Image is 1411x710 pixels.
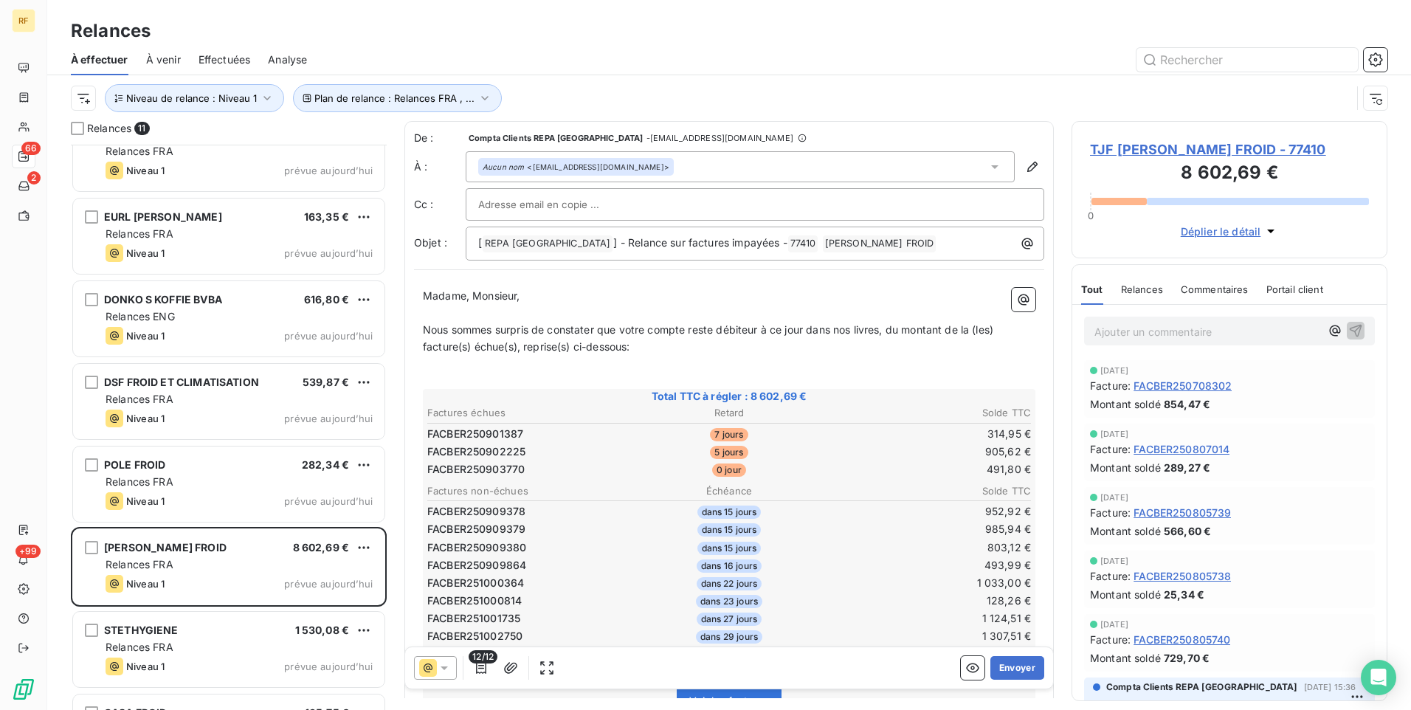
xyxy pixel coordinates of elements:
[629,483,829,499] th: Échéance
[427,646,627,662] td: FACBER251002751
[15,545,41,558] span: +99
[423,323,996,353] span: Nous sommes surpris de constater que votre compte reste débiteur à ce jour dans nos livres, du mo...
[104,624,179,636] span: STETHYGIENE
[1164,523,1211,539] span: 566,60 €
[697,506,762,519] span: dans 15 jours
[304,210,349,223] span: 163,35 €
[1090,159,1369,189] h3: 8 602,69 €
[469,134,644,142] span: Compta Clients REPA [GEOGRAPHIC_DATA]
[427,557,627,573] td: FACBER250909864
[710,428,748,441] span: 7 jours
[1176,223,1283,240] button: Déplier le détail
[71,145,387,710] div: grid
[1090,523,1161,539] span: Montant soldé
[697,542,762,555] span: dans 15 jours
[1090,378,1131,393] span: Facture :
[831,483,1032,499] th: Solde TTC
[478,236,482,249] span: [
[126,92,257,104] span: Niveau de relance : Niveau 1
[1134,378,1232,393] span: FACBER250708302
[831,593,1032,609] td: 128,26 €
[427,462,525,477] span: FACBER250903770
[427,444,525,459] span: FACBER250902225
[414,159,466,174] label: À :
[104,458,166,471] span: POLE FROID
[1088,210,1094,221] span: 0
[697,577,762,590] span: dans 22 jours
[126,413,165,424] span: Niveau 1
[1090,587,1161,602] span: Montant soldé
[1134,632,1230,647] span: FACBER250805740
[1100,620,1128,629] span: [DATE]
[1134,505,1231,520] span: FACBER250805739
[831,628,1032,644] td: 1 307,51 €
[427,540,627,556] td: FACBER250909380
[1136,48,1358,72] input: Rechercher
[1090,441,1131,457] span: Facture :
[831,557,1032,573] td: 493,99 €
[12,678,35,701] img: Logo LeanPay
[1134,441,1229,457] span: FACBER250807014
[284,661,373,672] span: prévue aujourd’hui
[427,610,627,627] td: FACBER251001735
[106,641,173,653] span: Relances FRA
[284,165,373,176] span: prévue aujourd’hui
[12,9,35,32] div: RF
[104,541,227,554] span: [PERSON_NAME] FROID
[1361,660,1396,695] div: Open Intercom Messenger
[1090,396,1161,412] span: Montant soldé
[71,18,151,44] h3: Relances
[629,405,829,421] th: Retard
[414,131,466,145] span: De :
[126,661,165,672] span: Niveau 1
[831,426,1032,442] td: 314,95 €
[1090,460,1161,475] span: Montant soldé
[689,695,769,707] span: Voir les factures
[613,236,787,249] span: ] - Relance sur factures impayées -
[1181,224,1261,239] span: Déplier le détail
[1090,139,1369,159] span: TJF [PERSON_NAME] FROID - 77410
[1164,396,1210,412] span: 854,47 €
[1090,568,1131,584] span: Facture :
[823,235,936,252] span: [PERSON_NAME] FROID
[1100,430,1128,438] span: [DATE]
[1304,683,1356,692] span: [DATE] 15:36
[831,444,1032,460] td: 905,62 €
[126,495,165,507] span: Niveau 1
[1181,283,1249,295] span: Commentaires
[831,521,1032,537] td: 985,94 €
[106,475,173,488] span: Relances FRA
[71,52,128,67] span: À effectuer
[134,122,149,135] span: 11
[427,628,627,644] td: FACBER251002750
[990,656,1044,680] button: Envoyer
[697,613,762,626] span: dans 27 jours
[126,330,165,342] span: Niveau 1
[1266,283,1323,295] span: Portail client
[1164,650,1210,666] span: 729,70 €
[831,575,1032,591] td: 1 033,00 €
[104,210,222,223] span: EURL [PERSON_NAME]
[146,52,181,67] span: À venir
[831,503,1032,520] td: 952,92 €
[646,134,793,142] span: - [EMAIL_ADDRESS][DOMAIN_NAME]
[831,405,1032,421] th: Solde TTC
[831,540,1032,556] td: 803,12 €
[427,503,627,520] td: FACBER250909378
[1081,283,1103,295] span: Tout
[106,227,173,240] span: Relances FRA
[293,84,502,112] button: Plan de relance : Relances FRA , ...
[1090,650,1161,666] span: Montant soldé
[27,171,41,185] span: 2
[483,162,524,172] em: Aucun nom
[427,405,627,421] th: Factures échues
[1106,680,1298,694] span: Compta Clients REPA [GEOGRAPHIC_DATA]
[831,610,1032,627] td: 1 124,51 €
[427,521,627,537] td: FACBER250909379
[295,624,350,636] span: 1 530,08 €
[284,330,373,342] span: prévue aujourd’hui
[483,162,669,172] div: <[EMAIL_ADDRESS][DOMAIN_NAME]>
[1121,283,1163,295] span: Relances
[1100,366,1128,375] span: [DATE]
[21,142,41,155] span: 66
